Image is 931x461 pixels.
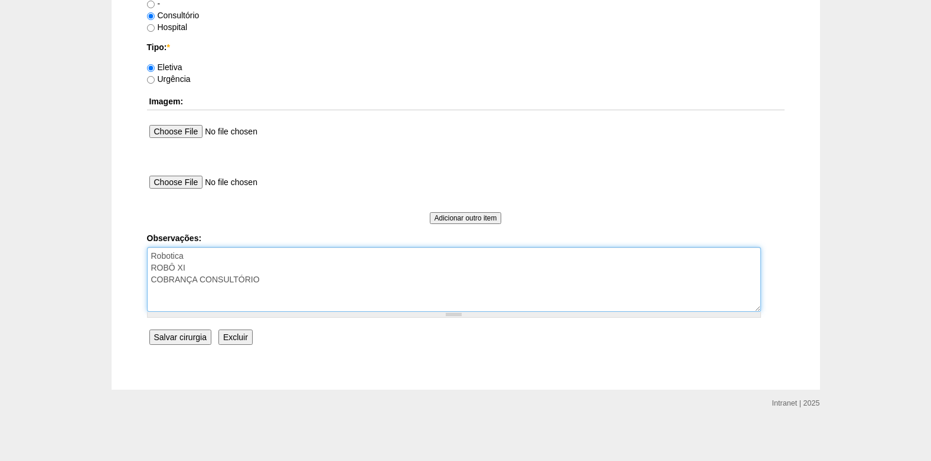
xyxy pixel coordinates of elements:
label: Observações: [147,232,785,244]
input: Salvar cirurgia [149,330,211,345]
input: Hospital [147,24,155,32]
th: Imagem: [147,93,785,110]
span: Este campo é obrigatório. [166,42,169,52]
label: Eletiva [147,62,182,72]
label: Tipo: [147,41,785,53]
input: Consultório [147,12,155,20]
label: Hospital [147,22,188,32]
input: Urgência [147,76,155,84]
input: Eletiva [147,64,155,72]
label: Urgência [147,74,191,84]
input: Excluir [218,330,253,345]
input: - [147,1,155,8]
label: Consultório [147,11,200,20]
input: Adicionar outro item [430,212,502,224]
textarea: Robotica ROBÔ XI COBRANÇA CONSULTÓRIO [147,247,761,312]
div: Intranet | 2025 [772,397,820,409]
